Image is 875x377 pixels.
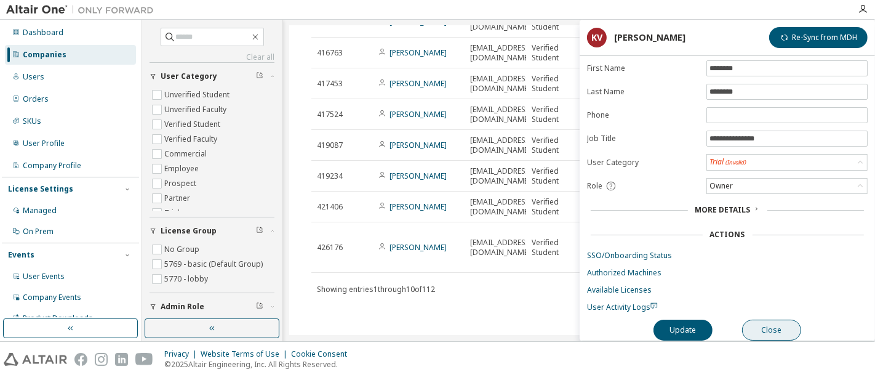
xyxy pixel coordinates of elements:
img: facebook.svg [74,353,87,366]
button: License Group [150,217,274,245]
div: Trial [709,157,746,168]
div: User Events [23,272,65,282]
div: Orders [23,94,49,104]
span: [EMAIL_ADDRESS][DOMAIN_NAME] [470,136,532,155]
a: [PERSON_NAME] [390,109,447,120]
span: 426176 [317,243,343,253]
span: [EMAIL_ADDRESS][DOMAIN_NAME] [470,197,532,217]
label: First Name [587,63,699,73]
a: [PERSON_NAME] [390,201,447,212]
div: Privacy [164,349,201,359]
div: Trial (Invalid) [707,155,867,170]
span: Role [587,181,602,191]
span: Verified Student [532,43,582,63]
div: Managed [23,206,57,216]
a: SSO/Onboarding Status [587,251,868,261]
label: Phone [587,110,699,120]
span: 419234 [317,171,343,181]
div: Owner [708,179,735,193]
span: User Category [161,71,217,81]
span: Clear filter [256,226,263,236]
button: Re-Sync from MDH [769,27,868,48]
button: Close [742,320,801,341]
label: Verified Faculty [164,132,220,147]
p: © 2025 Altair Engineering, Inc. All Rights Reserved. [164,359,354,370]
span: 421406 [317,202,343,212]
a: [PERSON_NAME] [390,242,447,253]
a: [PERSON_NAME] [390,171,447,181]
div: Events [8,250,34,260]
a: [PERSON_NAME] [390,140,447,150]
button: User Category [150,63,274,90]
span: Showing entries 1 through 10 of 112 [317,284,435,294]
span: Verified Student [532,197,582,217]
span: Clear filter [256,71,263,81]
div: User Profile [23,139,65,148]
img: linkedin.svg [115,353,128,366]
button: Update [653,320,713,341]
span: 417453 [317,79,343,89]
span: User Activity Logs [587,302,658,312]
div: Cookie Consent [291,349,354,359]
label: Verified Student [164,117,223,132]
div: On Prem [23,227,54,237]
label: Employee [164,161,201,176]
span: Verified Student [532,166,582,186]
span: [EMAIL_ADDRESS][DOMAIN_NAME] [470,43,532,63]
span: [EMAIL_ADDRESS][DOMAIN_NAME] [470,74,532,94]
div: Users [23,72,44,82]
span: Clear filter [256,302,263,312]
a: Available Licenses [587,285,868,295]
span: Verified Student [532,105,582,124]
div: SKUs [23,116,41,126]
div: Dashboard [23,28,63,38]
label: Partner [164,191,193,206]
span: License Group [161,226,217,236]
span: Verified Student [532,136,582,155]
label: No Group [164,242,202,257]
span: Verified Student [532,74,582,94]
span: 416763 [317,48,343,58]
label: Unverified Student [164,87,232,102]
label: 5769 - basic (Default Group) [164,257,265,272]
img: altair_logo.svg [4,353,67,366]
label: User Category [587,158,699,168]
img: Altair One [6,4,160,16]
div: Company Events [23,293,81,302]
div: Companies [23,50,66,60]
span: Admin Role [161,302,204,312]
span: More Details [695,205,751,215]
label: Prospect [164,176,199,191]
label: Unverified Faculty [164,102,229,117]
div: Owner [707,179,867,193]
label: Job Title [587,134,699,144]
a: [PERSON_NAME] [390,78,447,89]
div: [PERSON_NAME] [614,33,685,43]
span: Verified Student [532,238,582,257]
div: Company Profile [23,161,81,171]
span: [EMAIL_ADDRESS][DOMAIN_NAME] [470,105,532,124]
div: KV [587,28,607,47]
img: instagram.svg [95,353,108,366]
a: [PERSON_NAME] [390,47,447,58]
span: [EMAIL_ADDRESS][DOMAIN_NAME] [470,238,532,257]
img: youtube.svg [135,353,153,366]
button: Admin Role [150,293,274,320]
a: Authorized Machines [587,268,868,278]
span: (Invalid) [725,158,746,166]
label: Last Name [587,87,699,97]
span: 419087 [317,140,343,150]
label: Commercial [164,147,209,161]
div: Website Terms of Use [201,349,291,359]
div: Actions [710,230,745,240]
label: 5770 - lobby [164,272,210,286]
label: Trial [164,206,182,221]
div: Product Downloads [23,314,93,323]
a: Clear all [150,52,274,62]
span: 417524 [317,110,343,120]
span: [EMAIL_ADDRESS][DOMAIN_NAME] [470,166,532,186]
div: License Settings [8,184,73,194]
